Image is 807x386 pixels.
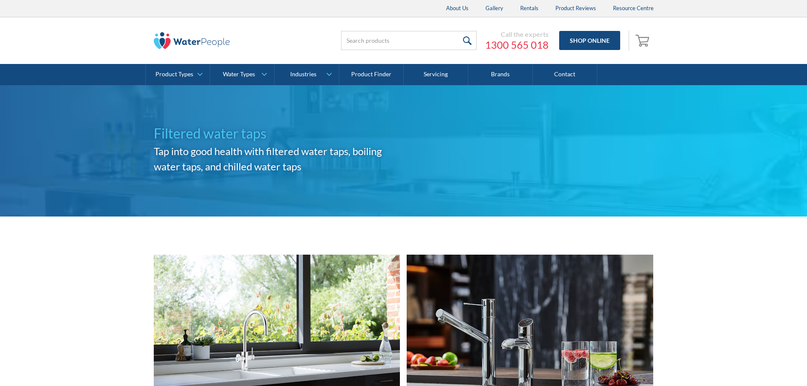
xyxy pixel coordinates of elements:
a: Contact [533,64,597,85]
a: Industries [275,64,338,85]
a: Water Types [210,64,274,85]
h1: Filtered water taps [154,123,404,144]
h2: Tap into good health with filtered water taps, boiling water taps, and chilled water taps [154,144,404,174]
img: The Water People [154,32,230,49]
a: 1300 565 018 [485,39,549,51]
a: Product Types [146,64,210,85]
a: Servicing [404,64,468,85]
a: Product Finder [339,64,404,85]
img: shopping cart [635,33,652,47]
input: Search products [341,31,477,50]
a: Open cart [633,31,654,51]
a: Shop Online [559,31,620,50]
div: Industries [290,71,316,78]
div: Water Types [223,71,255,78]
div: Call the experts [485,30,549,39]
a: Brands [468,64,532,85]
div: Product Types [155,71,193,78]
